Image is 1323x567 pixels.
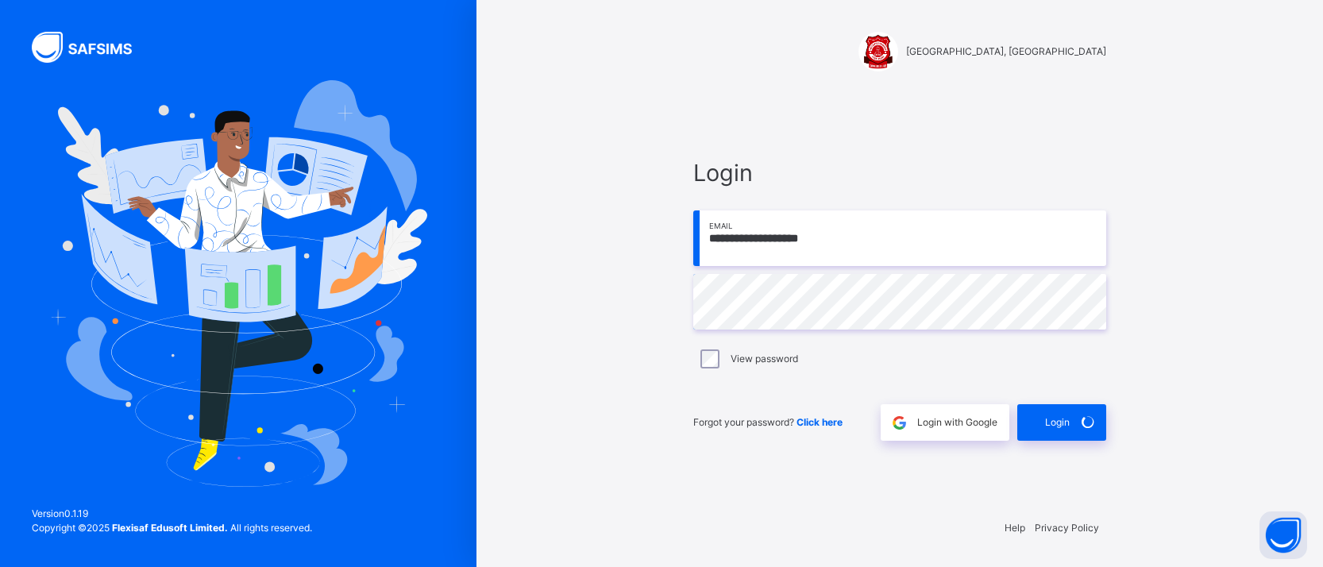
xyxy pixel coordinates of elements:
a: Help [1005,522,1025,534]
span: Forgot your password? [693,416,843,428]
span: [GEOGRAPHIC_DATA], [GEOGRAPHIC_DATA] [906,44,1106,59]
a: Click here [796,416,843,428]
img: Hero Image [49,80,427,487]
span: Version 0.1.19 [32,507,312,521]
a: Privacy Policy [1035,522,1099,534]
strong: Flexisaf Edusoft Limited. [112,522,228,534]
span: Login [693,156,1106,190]
button: Open asap [1259,511,1307,559]
img: google.396cfc9801f0270233282035f929180a.svg [890,414,908,432]
span: Login [1045,415,1070,430]
img: SAFSIMS Logo [32,32,151,63]
label: View password [731,352,798,366]
span: Login with Google [917,415,997,430]
span: Copyright © 2025 All rights reserved. [32,522,312,534]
